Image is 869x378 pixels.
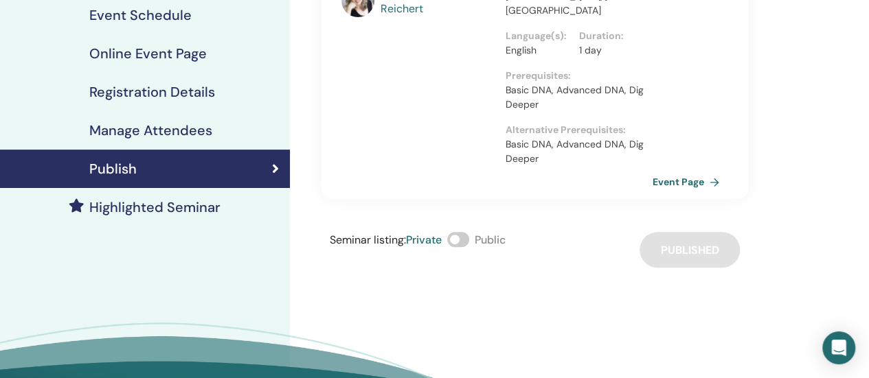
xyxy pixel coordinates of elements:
p: Basic DNA, Advanced DNA, Dig Deeper [505,83,653,112]
p: English [505,43,570,58]
p: Prerequisites : [505,69,653,83]
p: Language(s) : [505,29,570,43]
h4: Registration Details [89,84,215,100]
h4: Highlighted Seminar [89,199,221,215]
h4: Manage Attendees [89,122,212,139]
h4: Online Event Page [89,45,207,62]
p: Alternative Prerequisites : [505,123,653,137]
span: Private [406,233,442,247]
p: Basic DNA, Advanced DNA, Dig Deeper [505,137,653,166]
p: 1 day [579,43,644,58]
div: Open Intercom Messenger [822,331,855,364]
h4: Event Schedule [89,7,192,23]
p: Duration : [579,29,644,43]
span: Seminar listing : [330,233,406,247]
h4: Publish [89,161,137,177]
a: Event Page [653,172,725,192]
span: Public [475,233,506,247]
